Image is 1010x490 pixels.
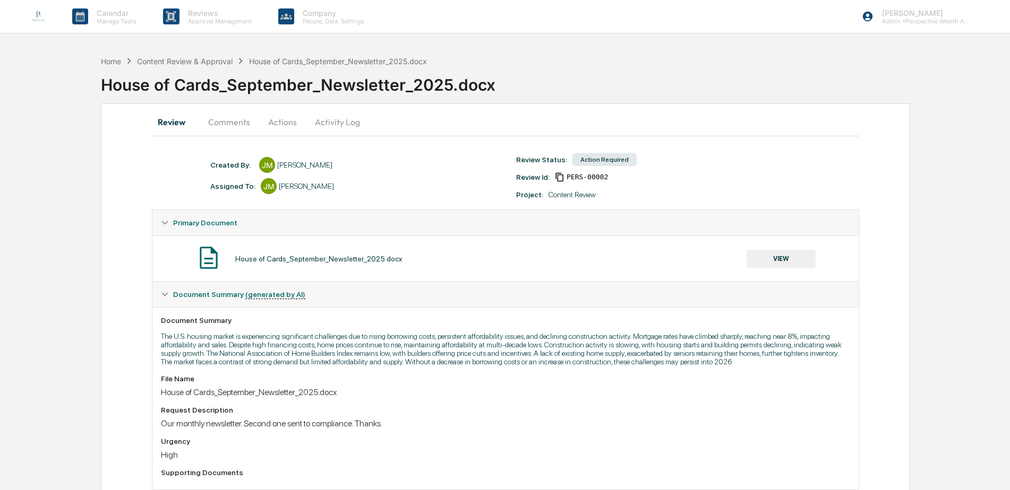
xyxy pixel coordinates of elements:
[259,109,306,135] button: Actions
[249,57,427,66] div: House of Cards_September_Newsletter_2025.docx
[572,153,637,166] div: Action Required
[25,4,51,29] img: logo
[88,17,142,25] p: Manage Tasks
[152,307,858,489] div: Document Summary (generated by AI)
[200,109,259,135] button: Comments
[516,155,567,164] div: Review Status:
[161,332,850,366] p: The U.S. housing market is experiencing significant challenges due to rising borrowing costs, per...
[259,157,275,173] div: JM
[101,57,121,66] div: Home
[277,161,332,169] div: [PERSON_NAME]
[161,418,850,428] div: Our monthly newsletter. Second one sent to compliance. Thanks.
[161,468,850,477] div: Supporting Documents
[549,190,596,199] div: Content Review
[161,450,850,460] div: High
[152,235,858,281] div: Primary Document
[161,316,850,325] div: Document Summary
[88,8,142,17] p: Calendar
[161,437,850,445] div: Urgency
[210,161,254,169] div: Created By: ‎ ‎
[874,17,972,25] p: Admin • Perspective Wealth Advisors
[235,255,403,263] div: House of Cards_September_Newsletter_2025.docx
[161,374,850,383] div: File Name
[294,17,370,25] p: People, Data, Settings
[101,67,1010,94] div: House of Cards_September_Newsletter_2025.docx
[294,8,370,17] p: Company
[874,8,972,17] p: [PERSON_NAME]
[516,173,550,181] div: Review Id:
[179,17,257,25] p: Approval Management
[245,290,305,299] u: (generated by AI)
[161,387,850,397] div: House of Cards_September_Newsletter_2025.docx
[173,290,305,299] span: Document Summary
[179,8,257,17] p: Reviews
[173,218,237,227] span: Primary Document
[195,244,222,271] img: Document Icon
[261,178,277,194] div: JM
[152,109,200,135] button: Review
[306,109,369,135] button: Activity Log
[516,190,543,199] div: Project:
[161,406,850,414] div: Request Description
[137,57,233,66] div: Content Review & Approval
[976,455,1005,484] iframe: Open customer support
[152,210,858,235] div: Primary Document
[152,282,858,307] div: Document Summary (generated by AI)
[279,182,334,190] div: [PERSON_NAME]
[567,173,608,181] span: 8537f7a4-5b0b-4e38-948d-53dd5f61ec25
[210,182,255,190] div: Assigned To:
[747,250,816,268] button: VIEW
[152,109,859,135] div: secondary tabs example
